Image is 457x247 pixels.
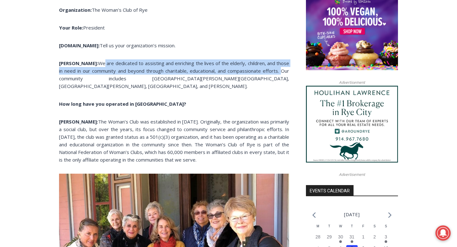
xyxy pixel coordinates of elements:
[373,234,376,239] time: 2
[59,60,289,89] span: We are dedicated to assisting and enriching the lives of the elderly, children, and those in need...
[160,0,300,62] div: "The first chef I interviewed talked about coming to [GEOGRAPHIC_DATA] from [GEOGRAPHIC_DATA] in ...
[339,224,342,228] span: W
[59,60,98,66] b: [PERSON_NAME]:
[83,24,105,31] span: President
[312,212,316,218] a: Previous month
[328,224,330,228] span: T
[374,224,376,228] span: S
[385,234,387,239] time: 3
[92,7,148,13] span: The Woman’s Club of Rye
[333,79,371,85] span: Advertisement
[358,234,369,245] button: 1
[317,224,319,228] span: M
[315,234,321,239] time: 28
[369,234,380,245] button: 2
[338,234,343,239] time: 30
[59,118,98,125] b: [PERSON_NAME]:
[59,7,92,13] b: Organization:
[358,224,369,234] div: Friday
[385,240,387,243] em: Has events
[324,224,335,234] div: Tuesday
[324,234,335,245] button: 29
[153,62,308,79] a: Intern @ [DOMAIN_NAME]
[2,65,62,90] span: Open Tues. - Sun. [PHONE_NUMBER]
[335,224,346,234] div: Wednesday
[344,210,360,219] li: [DATE]
[380,234,392,245] button: 3 Has events
[59,42,100,49] b: [DOMAIN_NAME]:
[59,101,186,107] b: How long have you operated in [GEOGRAPHIC_DATA]?
[380,224,392,234] div: Sunday
[59,24,83,31] b: Your Role:
[306,86,398,163] img: Houlihan Lawrence The #1 Brokerage in Rye City
[346,224,358,234] div: Thursday
[369,224,380,234] div: Saturday
[351,224,353,228] span: T
[333,171,371,177] span: Advertisement
[312,234,324,245] button: 28
[362,234,365,239] time: 1
[362,224,364,228] span: F
[312,224,324,234] div: Monday
[100,42,176,49] span: Tell us your organization’s mission.
[59,118,289,163] span: The Woman’s Club was established in [DATE]. Originally, the organization was primarily a social c...
[189,2,229,29] a: Book [PERSON_NAME]'s Good Humor for Your Event
[385,224,387,228] span: S
[335,234,346,245] button: 30 Has events
[388,212,392,218] a: Next month
[327,234,332,239] time: 29
[0,64,64,79] a: Open Tues. - Sun. [PHONE_NUMBER]
[349,234,354,239] time: 31
[306,185,354,196] h2: Events Calendar
[339,240,342,243] em: Has events
[193,7,221,24] h4: Book [PERSON_NAME]'s Good Humor for Your Event
[351,240,353,243] em: Has events
[42,8,157,20] div: Available for Private Home, Business, Club or Other Events
[166,63,294,77] span: Intern @ [DOMAIN_NAME]
[65,40,90,76] div: "clearly one of the favorites in the [GEOGRAPHIC_DATA] neighborhood"
[346,234,358,245] button: 31 Has events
